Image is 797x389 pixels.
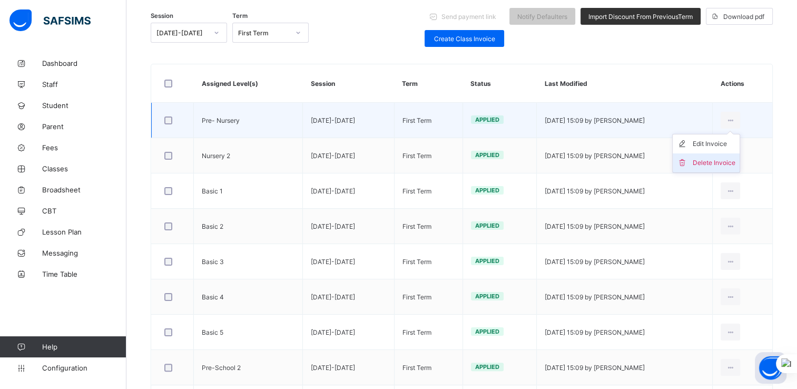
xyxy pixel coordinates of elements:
[475,363,499,371] span: Applied
[475,293,499,300] span: Applied
[693,158,735,168] div: Delete Invoice
[238,29,289,37] div: First Term
[588,13,693,21] span: Import Discount From Previous Term
[42,270,126,278] span: Time Table
[303,138,395,173] td: [DATE]-[DATE]
[475,222,499,229] span: Applied
[755,352,786,384] button: Open asap
[232,12,248,20] span: Term
[156,29,208,37] div: [DATE]-[DATE]
[42,249,126,257] span: Messaging
[394,244,463,279] td: First Term
[537,279,713,315] td: [DATE] 15:09 by [PERSON_NAME]
[303,64,395,103] th: Session
[394,103,463,138] td: First Term
[432,35,496,43] span: Create Class Invoice
[475,116,499,123] span: Applied
[194,138,303,173] td: Nursery 2
[42,122,126,131] span: Parent
[475,187,499,194] span: Applied
[42,164,126,173] span: Classes
[394,279,463,315] td: First Term
[194,350,303,385] td: Pre-School 2
[463,64,537,103] th: Status
[303,279,395,315] td: [DATE]-[DATE]
[441,13,496,21] span: Send payment link
[194,315,303,350] td: Basic 5
[517,13,567,21] span: Notify Defaulters
[303,315,395,350] td: [DATE]-[DATE]
[194,279,303,315] td: Basic 4
[394,173,463,209] td: First Term
[42,143,126,152] span: Fees
[42,364,126,372] span: Configuration
[537,315,713,350] td: [DATE] 15:09 by [PERSON_NAME]
[475,328,499,335] span: Applied
[537,138,713,173] td: [DATE] 15:09 by [PERSON_NAME]
[723,13,764,21] span: Download pdf
[303,103,395,138] td: [DATE]-[DATE]
[537,173,713,209] td: [DATE] 15:09 by [PERSON_NAME]
[151,12,173,20] span: Session
[42,101,126,110] span: Student
[394,350,463,385] td: First Term
[537,103,713,138] td: [DATE] 15:09 by [PERSON_NAME]
[42,186,126,194] span: Broadsheet
[42,59,126,67] span: Dashboard
[693,139,735,149] div: Edit Invoice
[394,315,463,350] td: First Term
[537,64,713,103] th: Last Modified
[394,138,463,173] td: First Term
[42,343,126,351] span: Help
[42,80,126,89] span: Staff
[537,350,713,385] td: [DATE] 15:09 by [PERSON_NAME]
[394,64,463,103] th: Term
[537,244,713,279] td: [DATE] 15:09 by [PERSON_NAME]
[194,103,303,138] td: Pre- Nursery
[303,244,395,279] td: [DATE]-[DATE]
[194,64,303,103] th: Assigned Level(s)
[194,244,303,279] td: Basic 3
[42,228,126,236] span: Lesson Plan
[537,209,713,244] td: [DATE] 15:09 by [PERSON_NAME]
[194,209,303,244] td: Basic 2
[303,209,395,244] td: [DATE]-[DATE]
[475,257,499,265] span: Applied
[713,64,772,103] th: Actions
[9,9,91,32] img: safsims
[475,151,499,159] span: Applied
[42,207,126,215] span: CBT
[303,350,395,385] td: [DATE]-[DATE]
[303,173,395,209] td: [DATE]-[DATE]
[194,173,303,209] td: Basic 1
[394,209,463,244] td: First Term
